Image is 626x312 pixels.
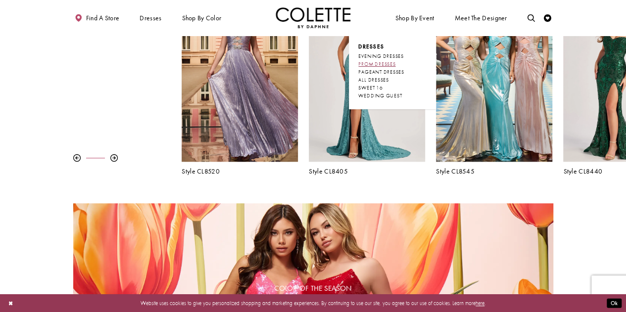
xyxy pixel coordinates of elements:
span: Color of the Season [213,284,413,293]
span: Dresses [140,14,161,22]
a: Meet the designer [453,7,509,28]
span: SWEET 16 [358,85,383,91]
span: PAGEANT DRESSES [358,69,404,75]
a: SWEET 16 [358,84,427,92]
span: Dresses [358,43,427,50]
p: Website uses cookies to give you personalized shopping and marketing experiences. By continuing t... [54,298,572,308]
span: Dresses [358,43,384,50]
a: Style CL8545 [436,168,552,175]
span: Shop By Event [393,7,436,28]
span: PROM DRESSES [358,61,395,67]
span: ALL DRESSES [358,77,388,83]
a: Style CL8405 [309,168,425,175]
a: EVENING DRESSES [358,52,427,60]
a: WEDDING GUEST [358,92,427,100]
a: Toggle search [526,7,537,28]
span: Shop by color [180,7,223,28]
span: WEDDING GUEST [358,92,402,99]
a: Check Wishlist [542,7,553,28]
span: Shop by color [182,14,221,22]
button: Submit Dialog [607,299,622,308]
a: ALL DRESSES [358,76,427,84]
span: Dresses [138,7,163,28]
a: here [476,300,484,307]
button: Close Dialog [4,297,17,310]
span: Meet the designer [454,14,507,22]
span: EVENING DRESSES [358,53,403,59]
span: Find a store [86,14,120,22]
a: PROM DRESSES [358,60,427,68]
a: Style CL8520 [182,168,297,175]
span: Shop By Event [395,14,434,22]
a: PAGEANT DRESSES [358,68,427,76]
a: Visit Home Page [276,7,351,28]
a: Find a store [73,7,121,28]
img: Colette by Daphne [276,7,351,28]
